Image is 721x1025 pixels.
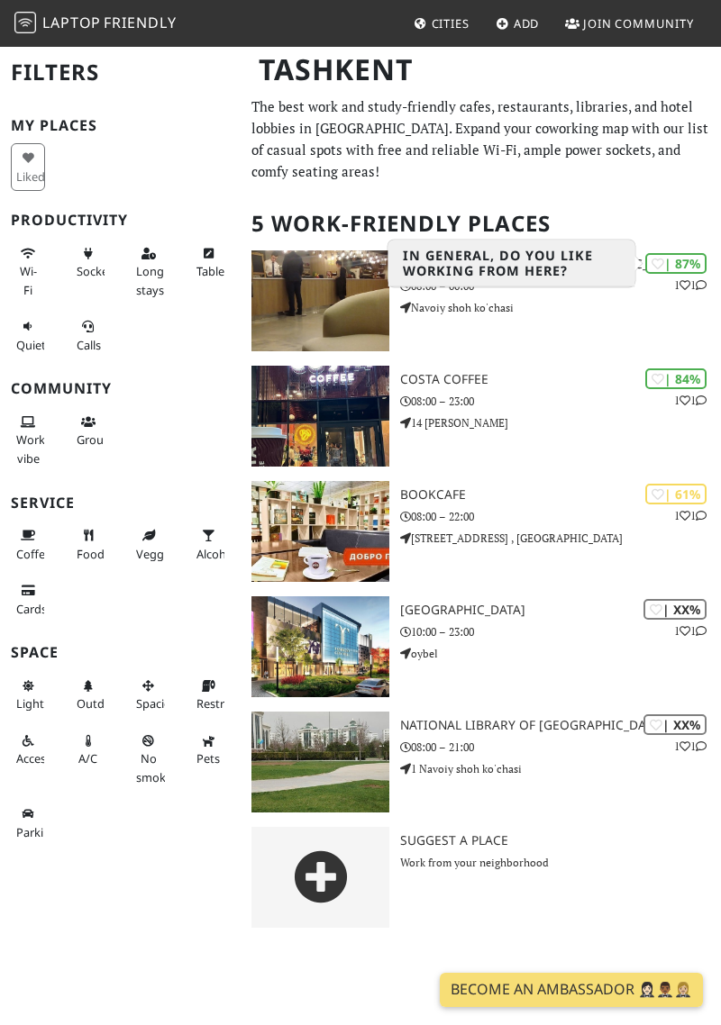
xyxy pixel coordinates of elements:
h3: Productivity [11,212,230,229]
span: Coffee [16,546,51,562]
button: Coffee [11,521,45,568]
p: 1 1 [674,392,707,409]
button: Calls [71,312,105,359]
span: Friendly [104,13,176,32]
button: Quiet [11,312,45,359]
h3: Costa Coffee [400,372,721,387]
p: Work from your neighborhood [400,854,721,871]
button: Alcohol [191,521,225,568]
p: 10:00 – 23:00 [400,623,721,640]
span: Alcohol [196,546,236,562]
p: [STREET_ADDRESS] , [GEOGRAPHIC_DATA] [400,530,721,547]
span: Natural light [16,695,44,712]
img: LaptopFriendly [14,12,36,33]
p: 08:00 – 23:00 [400,393,721,410]
button: Accessible [11,726,45,774]
span: Parking [16,824,58,840]
button: Outdoor [71,671,105,719]
h1: Tashkent [244,45,710,95]
p: 1 1 [674,738,707,755]
button: Spacious [131,671,165,719]
span: Spacious [136,695,184,712]
button: Sockets [71,239,105,286]
button: Groups [71,407,105,455]
a: Suggest a Place Work from your neighborhood [241,827,721,928]
img: Gloria Jean's Coffees Tashkent [251,250,390,351]
p: 14 [PERSON_NAME] [400,414,721,431]
span: Work-friendly tables [196,263,230,279]
img: gray-place-d2bdb4477600e061c01bd816cc0f2ef0cfcb1ca9e3ad78868dd16fb2af073a21.png [251,827,390,928]
p: Navoiy shoh ko'chasi [400,299,721,316]
button: No smoke [131,726,165,792]
h2: 5 Work-Friendly Places [251,196,710,251]
span: Power sockets [77,263,118,279]
div: | 84% [645,368,707,389]
h3: [GEOGRAPHIC_DATA] [400,603,721,618]
p: 1 1 [674,507,707,524]
span: Cities [432,15,470,32]
p: 1 1 [674,277,707,294]
button: Food [71,521,105,568]
span: Laptop [42,13,101,32]
span: Group tables [77,431,116,448]
h3: Community [11,380,230,397]
p: 08:00 – 21:00 [400,739,721,756]
h3: Service [11,494,230,512]
span: Veggie [136,546,173,562]
a: Become an Ambassador 🤵🏻‍♀️🤵🏾‍♂️🤵🏼‍♀️ [440,973,703,1007]
a: Add [488,7,547,40]
img: Costa Coffee [251,366,390,467]
span: Outdoor area [77,695,123,712]
h3: Space [11,644,230,661]
h3: BookCafe [400,487,721,503]
img: Tashkent City Mall [251,596,390,697]
span: Smoke free [136,750,172,785]
button: Light [11,671,45,719]
span: Pet friendly [196,750,220,766]
span: Video/audio calls [77,337,101,353]
div: | 87% [645,253,707,274]
h3: National Library of [GEOGRAPHIC_DATA] [400,718,721,733]
a: Costa Coffee | 84% 11 Costa Coffee 08:00 – 23:00 14 [PERSON_NAME] [241,366,721,467]
div: | XX% [643,599,707,620]
a: Gloria Jean's Coffees Tashkent | 87% 11 [PERSON_NAME] Coffees [GEOGRAPHIC_DATA] 08:00 – 00:00 Nav... [241,250,721,351]
div: | XX% [643,714,707,735]
h2: Filters [11,45,230,100]
button: Long stays [131,239,165,304]
a: Join Community [558,7,701,40]
span: Air conditioned [78,750,97,766]
img: BookCafe [251,481,390,582]
a: Tashkent City Mall | XX% 11 [GEOGRAPHIC_DATA] 10:00 – 23:00 oybel [241,596,721,697]
span: Restroom [196,695,250,712]
div: | 61% [645,484,707,504]
a: National Library of Uzbekistan | XX% 11 National Library of [GEOGRAPHIC_DATA] 08:00 – 21:00 1 Nav... [241,712,721,812]
h3: In general, do you like working from here? [388,240,635,287]
img: National Library of Uzbekistan [251,712,390,812]
button: Restroom [191,671,225,719]
button: Tables [191,239,225,286]
button: Pets [191,726,225,774]
p: 1 1 [674,622,707,639]
button: Parking [11,799,45,847]
span: Food [77,546,105,562]
p: 08:00 – 22:00 [400,508,721,525]
a: Cities [406,7,477,40]
span: People working [16,431,45,466]
p: oybel [400,645,721,662]
a: LaptopFriendly LaptopFriendly [14,8,177,40]
button: Wi-Fi [11,239,45,304]
span: Credit cards [16,601,47,617]
span: Add [514,15,540,32]
span: Quiet [16,337,46,353]
span: Accessible [16,750,70,766]
span: Join Community [583,15,694,32]
a: BookCafe | 61% 11 BookCafe 08:00 – 22:00 [STREET_ADDRESS] , [GEOGRAPHIC_DATA] [241,481,721,582]
h3: My Places [11,117,230,134]
p: 1 Navoiy shoh ko'chasi [400,760,721,777]
p: The best work and study-friendly cafes, restaurants, libraries, and hotel lobbies in [GEOGRAPHIC_... [251,95,710,182]
button: A/C [71,726,105,774]
button: Veggie [131,521,165,568]
button: Work vibe [11,407,45,473]
span: Long stays [136,263,164,297]
button: Cards [11,576,45,623]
